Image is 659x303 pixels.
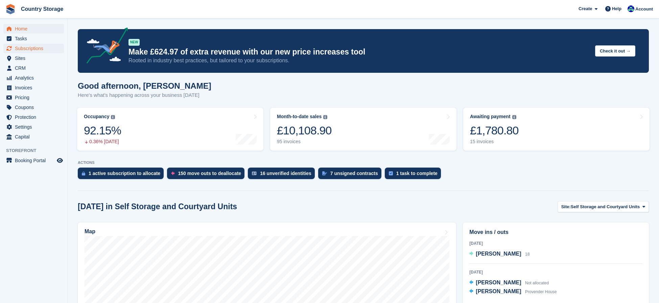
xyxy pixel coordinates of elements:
div: Month-to-date sales [277,114,322,120]
p: ACTIONS [78,160,649,165]
span: Help [612,5,621,12]
div: 92.15% [84,124,121,137]
span: [PERSON_NAME] [476,288,521,294]
div: 7 unsigned contracts [330,171,378,176]
span: Self Storage and Courtyard Units [571,203,640,210]
img: icon-info-grey-7440780725fd019a000dd9b08b2336e03edf1995a4989e88bcd33f0948082b44.svg [323,115,327,119]
a: 1 task to complete [385,168,444,182]
a: menu [3,73,64,83]
img: move_outs_to_deallocate_icon-f764333ba52eb49d3ac5e1228854f67142a1ed5810a6f6cc68b1a99e826820c5.svg [171,171,174,175]
div: 95 invoices [277,139,332,145]
a: 16 unverified identities [248,168,318,182]
a: 1 active subscription to allocate [78,168,167,182]
a: menu [3,53,64,63]
div: 15 invoices [470,139,519,145]
button: Site: Self Storage and Courtyard Units [558,201,649,212]
span: Capital [15,132,55,142]
span: Pricing [15,93,55,102]
img: price-adjustments-announcement-icon-8257ccfd72463d97f412b2fc003d46551f7dbcb40ab6d574587a9cd5c0d94... [81,27,128,66]
a: menu [3,34,64,43]
p: Rooted in industry best practices, but tailored to your subscriptions. [128,57,590,64]
span: Site: [561,203,571,210]
a: [PERSON_NAME] 18 [469,250,529,259]
a: menu [3,83,64,92]
span: Home [15,24,55,34]
div: [DATE] [469,240,642,246]
div: Awaiting payment [470,114,511,120]
span: Analytics [15,73,55,83]
img: task-75834270c22a3079a89374b754ae025e5fb1db73e45f91037f5363f120a921f8.svg [389,171,393,175]
h1: Good afternoon, [PERSON_NAME] [78,81,211,90]
img: icon-info-grey-7440780725fd019a000dd9b08b2336e03edf1995a4989e88bcd33f0948082b44.svg [111,115,115,119]
span: Tasks [15,34,55,43]
img: verify_identity-adf6edd0f0f0b5bbfe63781bf79b02c33cf7c696d77639b501bdc392416b5a36.svg [252,171,257,175]
div: Occupancy [84,114,109,120]
a: Preview store [56,156,64,165]
span: Storefront [6,147,67,154]
a: menu [3,156,64,165]
a: 7 unsigned contracts [318,168,385,182]
span: Not allocated [525,281,549,285]
a: menu [3,44,64,53]
a: menu [3,93,64,102]
div: 16 unverified identities [260,171,311,176]
h2: [DATE] in Self Storage and Courtyard Units [78,202,237,211]
span: [PERSON_NAME] [476,280,521,285]
a: Month-to-date sales £10,108.90 95 invoices [270,108,456,151]
span: Settings [15,122,55,132]
a: [PERSON_NAME] Provender House [469,287,557,296]
a: menu [3,103,64,112]
div: [DATE] [469,269,642,275]
h2: Move ins / outs [469,228,642,236]
span: 18 [525,252,529,257]
a: menu [3,112,64,122]
span: Booking Portal [15,156,55,165]
img: contract_signature_icon-13c848040528278c33f63329250d36e43548de30e8caae1d1a13099fd9432cc5.svg [322,171,327,175]
a: menu [3,122,64,132]
p: Make £624.97 of extra revenue with our new price increases tool [128,47,590,57]
a: menu [3,24,64,34]
div: 1 active subscription to allocate [89,171,160,176]
span: Account [635,6,653,13]
a: Awaiting payment £1,780.80 15 invoices [463,108,650,151]
span: Provender House [525,289,557,294]
a: [PERSON_NAME] Not allocated [469,279,549,287]
span: Protection [15,112,55,122]
span: Coupons [15,103,55,112]
img: Alison Dalnas [628,5,634,12]
span: [PERSON_NAME] [476,251,521,257]
span: Invoices [15,83,55,92]
img: icon-info-grey-7440780725fd019a000dd9b08b2336e03edf1995a4989e88bcd33f0948082b44.svg [512,115,516,119]
div: 0.36% [DATE] [84,139,121,145]
div: £1,780.80 [470,124,519,137]
div: 1 task to complete [396,171,438,176]
a: 150 move outs to deallocate [167,168,248,182]
img: active_subscription_to_allocate_icon-d502201f5373d7db506a760aba3b589e785aa758c864c3986d89f69b8ff3... [82,171,85,176]
span: Subscriptions [15,44,55,53]
a: Occupancy 92.15% 0.36% [DATE] [77,108,263,151]
span: Sites [15,53,55,63]
div: NEW [128,39,140,46]
span: Create [579,5,592,12]
p: Here's what's happening across your business [DATE] [78,91,211,99]
button: Check it out → [595,45,635,57]
div: £10,108.90 [277,124,332,137]
a: menu [3,63,64,73]
h2: Map [85,229,95,235]
span: CRM [15,63,55,73]
a: Country Storage [18,3,66,15]
div: 150 move outs to deallocate [178,171,241,176]
a: menu [3,132,64,142]
img: stora-icon-8386f47178a22dfd0bd8f6a31ec36ba5ce8667c1dd55bd0f319d3a0aa187defe.svg [5,4,16,14]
